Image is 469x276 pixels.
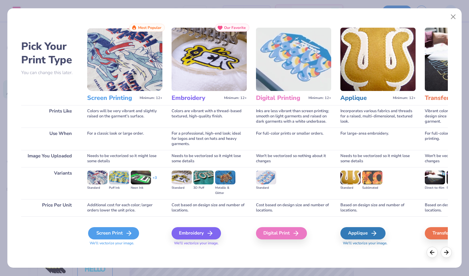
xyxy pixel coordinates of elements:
div: Needs to be vectorized so it might lose some details [87,150,162,167]
div: Prints Like [21,105,78,128]
div: Supacolor [447,185,467,191]
div: Applique [340,227,386,239]
span: We'll vectorize your image. [87,241,162,246]
div: Needs to be vectorized so it might lose some details [340,150,416,167]
div: Price Per Unit [21,199,78,216]
div: Use When [21,128,78,150]
div: Cost based on design size and number of locations. [256,199,331,216]
div: Incorporates various fabrics and threads for a raised, multi-dimensional, textured look. [340,105,416,128]
button: Close [448,11,459,23]
div: Image You Uploaded [21,150,78,167]
h3: Digital Printing [256,94,306,102]
h3: Screen Printing [87,94,137,102]
div: Neon Ink [131,185,151,191]
div: 3D Puff [193,185,214,191]
img: Applique [340,28,416,91]
div: Inks are less vibrant than screen printing; smooth on light garments and raised on dark garments ... [256,105,331,128]
span: Most Popular [138,26,161,30]
img: 3D Puff [193,171,214,184]
div: Won't be vectorized so nothing about it changes [256,150,331,167]
div: Colors will be very vibrant and slightly raised on the garment's surface. [87,105,162,128]
div: For a classic look or large order. [87,128,162,150]
span: We'll vectorize your image. [340,241,416,246]
img: Direct-to-film [425,171,445,184]
span: Minimum: 12+ [308,96,331,100]
div: For full-color prints or smaller orders. [256,128,331,150]
h2: Pick Your Print Type [21,40,78,67]
img: Embroidery [172,28,247,91]
img: Screen Printing [87,28,162,91]
div: Standard [87,185,107,191]
div: Variants [21,167,78,199]
div: Needs to be vectorized so it might lose some details [172,150,247,167]
h3: Applique [340,94,390,102]
div: + 3 [153,175,157,186]
img: Standard [340,171,361,184]
div: Colors are vibrant with a thread-based textured, high-quality finish. [172,105,247,128]
div: Embroidery [172,227,221,239]
p: You can change this later. [21,70,78,75]
div: Direct-to-film [425,185,445,191]
img: Sublimated [362,171,382,184]
div: Based on design size and number of locations. [340,199,416,216]
img: Neon Ink [131,171,151,184]
img: Digital Printing [256,28,331,91]
span: Minimum: 12+ [140,96,162,100]
div: Sublimated [362,185,382,191]
img: Puff Ink [109,171,129,184]
span: Our Favorite [224,26,246,30]
img: Supacolor [447,171,467,184]
div: For large-area embroidery. [340,128,416,150]
div: Metallic & Glitter [215,185,235,196]
span: Minimum: 12+ [393,96,416,100]
div: For a professional, high-end look; ideal for logos and text on hats and heavy garments. [172,128,247,150]
div: Puff Ink [109,185,129,191]
h3: Embroidery [172,94,222,102]
div: Standard [172,185,192,191]
img: Metallic & Glitter [215,171,235,184]
div: Screen Print [88,227,139,239]
div: Digital Print [256,227,307,239]
div: Additional cost for each color; larger orders lower the unit price. [87,199,162,216]
span: We'll vectorize your image. [172,241,247,246]
div: Standard [340,185,361,191]
span: Minimum: 12+ [224,96,247,100]
img: Standard [172,171,192,184]
img: Standard [87,171,107,184]
img: Standard [256,171,276,184]
div: Standard [256,185,276,191]
div: Cost based on design size and number of locations. [172,199,247,216]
